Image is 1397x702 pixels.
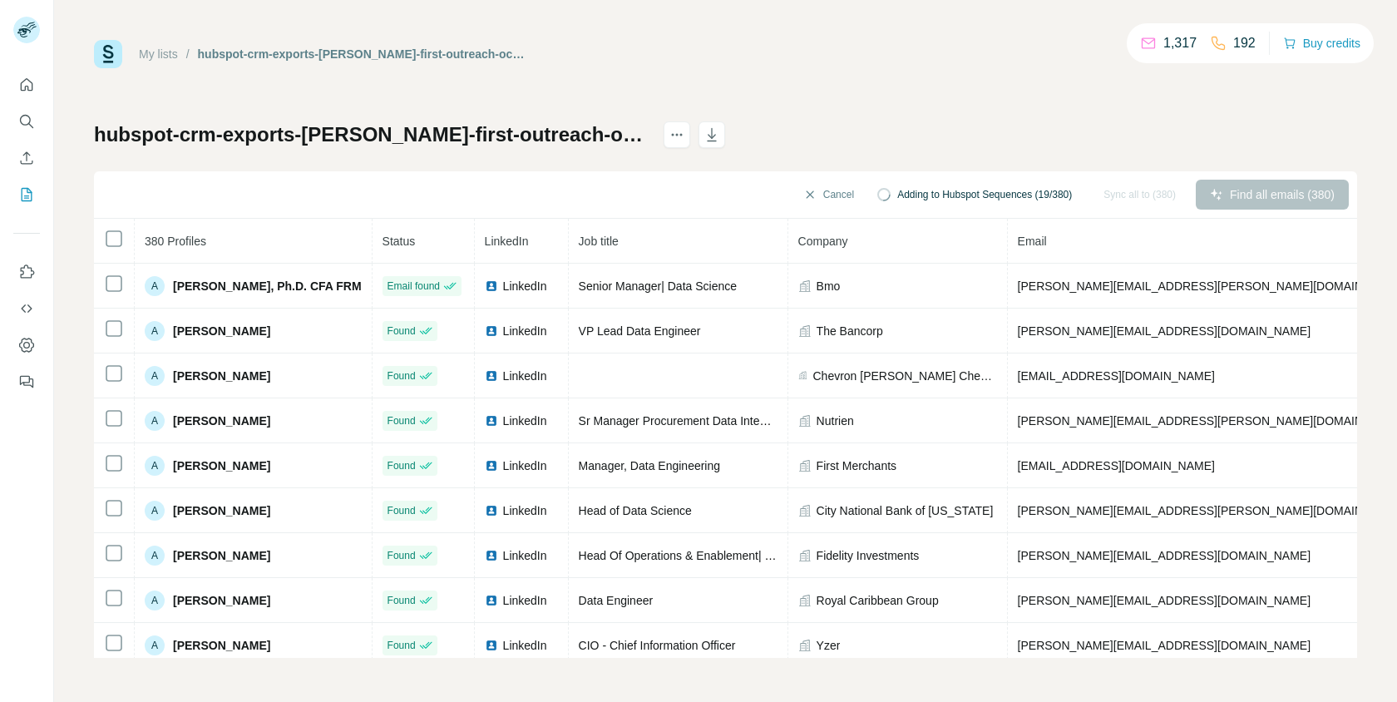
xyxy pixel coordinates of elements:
span: LinkedIn [503,413,547,429]
span: [PERSON_NAME] [173,592,270,609]
div: A [145,276,165,296]
div: A [145,321,165,341]
div: A [145,591,165,611]
div: hubspot-crm-exports-[PERSON_NAME]-first-outreach-oct-2025-2025-10-04 [198,46,528,62]
button: Feedback [13,367,40,397]
img: LinkedIn logo [485,369,498,383]
div: A [145,366,165,386]
button: Enrich CSV [13,143,40,173]
span: Found [388,503,416,518]
span: Found [388,548,416,563]
span: LinkedIn [503,457,547,474]
span: Found [388,593,416,608]
span: [PERSON_NAME] [173,413,270,429]
span: Manager, Data Engineering [579,459,720,472]
span: LinkedIn [503,502,547,519]
div: A [145,456,165,476]
li: / [186,46,190,62]
button: Use Surfe on LinkedIn [13,257,40,287]
span: Senior Manager| Data Science [579,279,737,293]
span: [PERSON_NAME] [173,547,270,564]
img: LinkedIn logo [485,414,498,428]
span: Adding to Hubspot Sequences (19/380) [897,187,1072,202]
span: Nutrien [817,413,854,429]
span: Royal Caribbean Group [817,592,939,609]
h1: hubspot-crm-exports-[PERSON_NAME]-first-outreach-oct-2025-2025-10-04 [94,121,649,148]
span: Email [1018,235,1047,248]
span: LinkedIn [503,278,547,294]
button: Dashboard [13,330,40,360]
span: Found [388,638,416,653]
img: LinkedIn logo [485,639,498,652]
span: [PERSON_NAME] [173,368,270,384]
img: LinkedIn logo [485,594,498,607]
span: Found [388,413,416,428]
span: [EMAIL_ADDRESS][DOMAIN_NAME] [1018,369,1215,383]
span: [PERSON_NAME] [173,502,270,519]
span: [PERSON_NAME][EMAIL_ADDRESS][DOMAIN_NAME] [1018,324,1311,338]
span: [PERSON_NAME] [173,637,270,654]
span: 380 Profiles [145,235,206,248]
span: LinkedIn [503,637,547,654]
span: Sr Manager Procurement Data Integration [579,414,796,428]
button: Use Surfe API [13,294,40,324]
button: actions [664,121,690,148]
span: Email found [388,279,440,294]
div: A [145,501,165,521]
button: Quick start [13,70,40,100]
img: LinkedIn logo [485,504,498,517]
span: [PERSON_NAME], Ph.D. CFA FRM [173,278,362,294]
span: Head Of Operations & Enablement| Fidelity Digital Asset Management [579,549,940,562]
span: The Bancorp [817,323,883,339]
span: Status [383,235,416,248]
span: Fidelity Investments [817,547,920,564]
span: [PERSON_NAME][EMAIL_ADDRESS][DOMAIN_NAME] [1018,549,1311,562]
span: Chevron [PERSON_NAME] Chemical Company [812,368,996,384]
span: Found [388,368,416,383]
span: LinkedIn [503,323,547,339]
img: LinkedIn logo [485,324,498,338]
img: LinkedIn logo [485,549,498,562]
span: LinkedIn [503,547,547,564]
span: LinkedIn [503,592,547,609]
img: LinkedIn logo [485,459,498,472]
span: First Merchants [817,457,896,474]
span: [EMAIL_ADDRESS][DOMAIN_NAME] [1018,459,1215,472]
img: LinkedIn logo [485,279,498,293]
span: LinkedIn [503,368,547,384]
span: Data Engineer [579,594,654,607]
span: Found [388,458,416,473]
span: Job title [579,235,619,248]
span: [PERSON_NAME][EMAIL_ADDRESS][DOMAIN_NAME] [1018,639,1311,652]
span: City National Bank of [US_STATE] [817,502,994,519]
p: 192 [1233,33,1256,53]
img: Surfe Logo [94,40,122,68]
button: Search [13,106,40,136]
span: Bmo [817,278,841,294]
a: My lists [139,47,178,61]
span: [PERSON_NAME] [173,323,270,339]
span: [PERSON_NAME][EMAIL_ADDRESS][DOMAIN_NAME] [1018,594,1311,607]
span: [PERSON_NAME] [173,457,270,474]
button: Cancel [792,180,866,210]
div: A [145,546,165,566]
span: Yzer [817,637,841,654]
button: My lists [13,180,40,210]
span: Head of Data Science [579,504,692,517]
button: Buy credits [1283,32,1360,55]
p: 1,317 [1163,33,1197,53]
span: Found [388,324,416,339]
span: VP Lead Data Engineer [579,324,701,338]
div: A [145,635,165,655]
span: CIO - Chief Information Officer [579,639,736,652]
span: LinkedIn [485,235,529,248]
div: A [145,411,165,431]
span: Company [798,235,848,248]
